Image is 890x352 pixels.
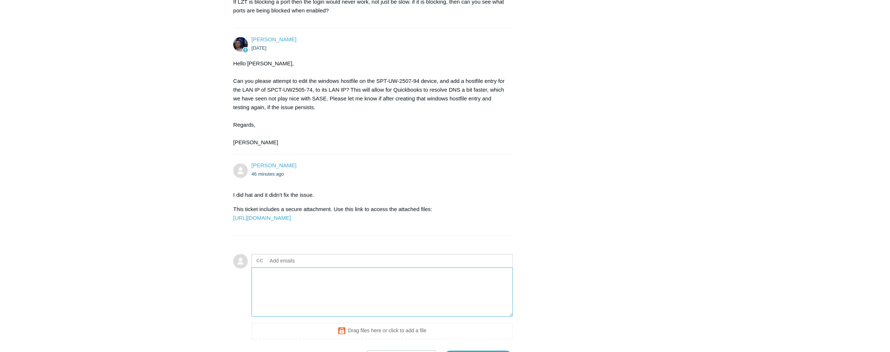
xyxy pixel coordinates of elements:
p: I did hat and it didn't fix the issue. [233,191,506,200]
time: 08/29/2025, 16:13 [252,45,266,51]
a: [PERSON_NAME] [252,162,296,169]
div: Hello [PERSON_NAME], Can you please attempt to edit the windows hostfile on the SPT-UW-2507-94 de... [233,59,506,147]
input: Add emails [267,256,345,267]
textarea: Add your reply [252,268,513,317]
p: This ticket includes a secure attachment. Use this link to access the attached files: [233,205,506,223]
span: Connor Davis [252,36,296,42]
span: Sophie Chauvin [252,162,296,169]
time: 09/03/2025, 15:16 [252,172,284,177]
label: CC [257,256,264,267]
a: [URL][DOMAIN_NAME] [233,215,291,221]
a: [PERSON_NAME] [252,36,296,42]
